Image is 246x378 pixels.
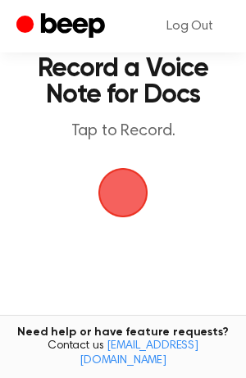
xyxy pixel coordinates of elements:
img: Beep Logo [98,168,148,217]
a: Beep [16,11,109,43]
p: Tap to Record. [30,121,216,142]
h1: Record a Voice Note for Docs [30,56,216,108]
a: Log Out [150,7,230,46]
a: [EMAIL_ADDRESS][DOMAIN_NAME] [80,340,198,367]
span: Contact us [10,339,236,368]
